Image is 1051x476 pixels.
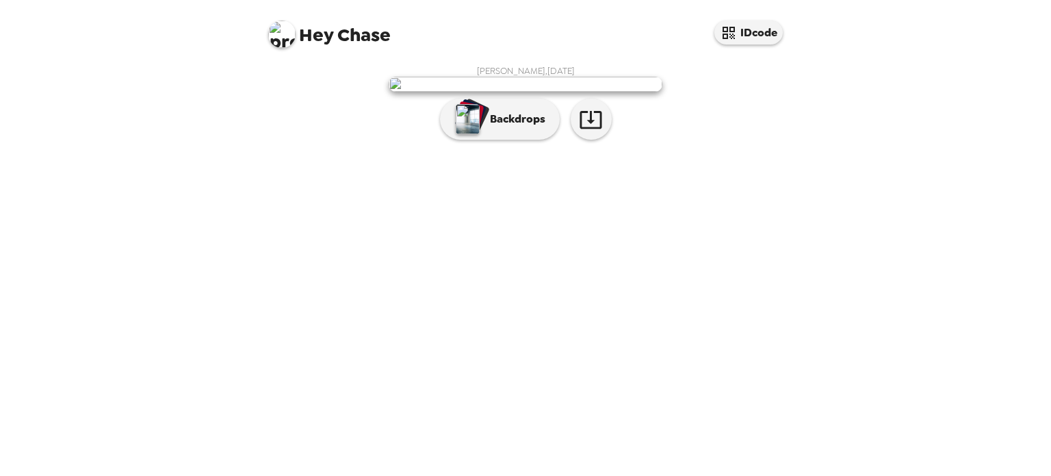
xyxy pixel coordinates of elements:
[714,21,783,45] button: IDcode
[268,14,391,45] span: Chase
[483,111,545,127] p: Backdrops
[389,77,662,92] img: user
[299,23,333,47] span: Hey
[440,99,560,140] button: Backdrops
[477,65,575,77] span: [PERSON_NAME] , [DATE]
[268,21,296,48] img: profile pic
